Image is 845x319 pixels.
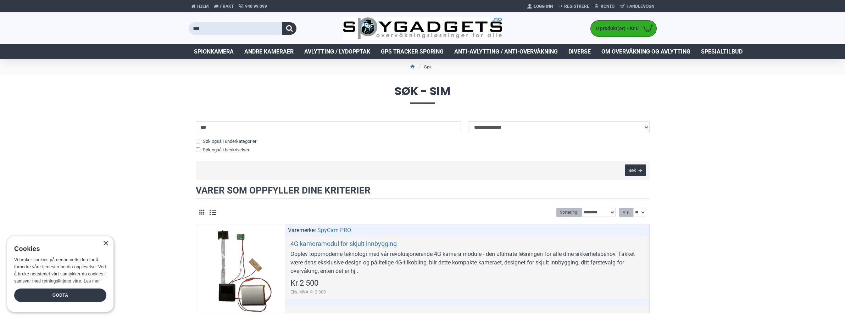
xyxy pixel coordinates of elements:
h2: Varer som oppfyller dine kriterier [196,185,650,199]
span: Spesialtilbud [701,47,743,56]
div: Godta [14,289,106,302]
a: Handlevogn [617,1,657,12]
span: Anti-avlytting / Anti-overvåkning [454,47,558,56]
input: Søk også i underkategorier [196,139,200,144]
div: Opplev toppmoderne teknologi med vår revolusjonerende 4G kamera module - den ultimate løsningen f... [290,250,644,275]
span: Hjem [197,3,209,10]
div: Close [103,241,108,246]
label: Sortering: [556,208,582,217]
span: Kr 2 500 [290,279,318,287]
span: Spionkamera [194,47,234,56]
a: Diverse [563,44,596,59]
span: Diverse [568,47,591,56]
a: Spesialtilbud [696,44,748,59]
a: 4G kameramodul for skjult innbygging 4G kameramodul for skjult innbygging [196,224,285,313]
span: Varemerke: [288,226,316,235]
label: Søk også i underkategorier [196,138,256,145]
span: Vi bruker cookies på denne nettsiden for å forbedre våre tjenester og din opplevelse. Ved å bruke... [14,257,106,283]
span: Om overvåkning og avlytting [601,47,690,56]
span: GPS Tracker Sporing [381,47,444,56]
a: Logg Inn [525,1,555,12]
span: 0 produkt(er) - Kr 0 [591,25,640,32]
span: Registrere [564,3,589,10]
span: 940 99 099 [245,3,267,10]
img: SpyGadgets.no [343,17,502,40]
button: Søk [625,164,646,176]
span: Andre kameraer [244,47,294,56]
span: Eks. MVA:Kr 2 000 [290,289,326,295]
span: Frakt [220,3,234,10]
span: Handlevogn [627,3,654,10]
span: Logg Inn [534,3,553,10]
label: Søk også i beskrivelser [196,146,249,153]
a: Spionkamera [189,44,239,59]
a: Les mer, opens a new window [84,279,100,284]
a: SpyCam PRO [317,226,351,235]
div: Cookies [14,241,102,257]
a: Registrere [555,1,592,12]
a: Avlytting / Lydopptak [299,44,376,59]
a: Om overvåkning og avlytting [596,44,696,59]
a: Andre kameraer [239,44,299,59]
span: Søk [628,168,636,173]
span: Søk - sim [189,85,657,103]
a: GPS Tracker Sporing [376,44,449,59]
a: 0 produkt(er) - Kr 0 [591,21,656,37]
label: Vis: [619,208,633,217]
span: Konto [601,3,615,10]
a: 4G kameramodul for skjult innbygging [290,240,397,248]
span: Avlytting / Lydopptak [304,47,370,56]
a: Konto [592,1,617,12]
input: Søk også i beskrivelser [196,147,200,152]
a: Anti-avlytting / Anti-overvåkning [449,44,563,59]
